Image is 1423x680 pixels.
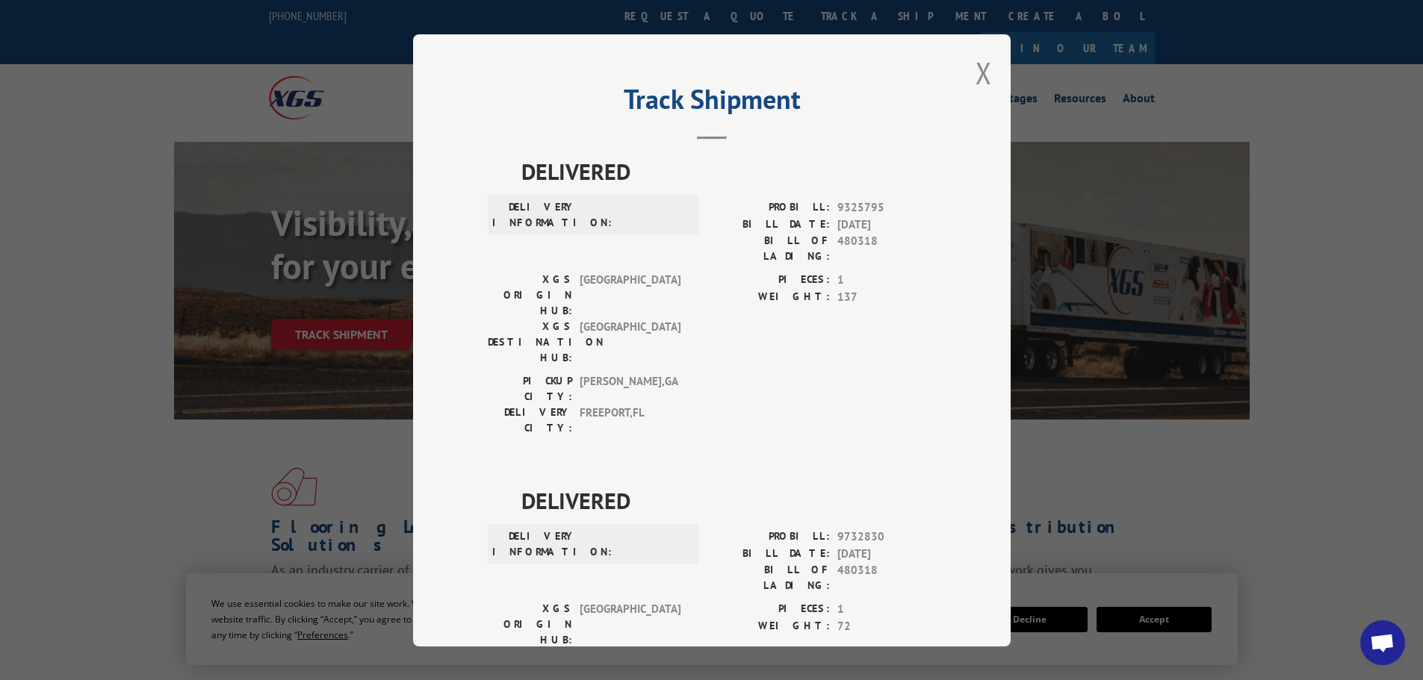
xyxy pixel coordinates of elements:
[837,216,936,233] span: [DATE]
[712,617,830,634] label: WEIGHT:
[712,601,830,618] label: PIECES:
[712,216,830,233] label: BILL DATE:
[837,199,936,216] span: 9325795
[976,53,992,93] button: Close modal
[837,562,936,593] span: 480318
[712,288,830,305] label: WEIGHT:
[488,601,572,648] label: XGS ORIGIN HUB:
[712,562,830,593] label: BILL OF LADING:
[488,405,572,436] label: DELIVERY CITY:
[1360,620,1405,665] div: Open chat
[488,272,572,319] label: XGS ORIGIN HUB:
[837,528,936,546] span: 9732830
[488,89,936,117] h2: Track Shipment
[580,601,681,648] span: [GEOGRAPHIC_DATA]
[492,199,577,231] label: DELIVERY INFORMATION:
[712,272,830,289] label: PIECES:
[837,233,936,264] span: 480318
[837,617,936,634] span: 72
[712,233,830,264] label: BILL OF LADING:
[712,545,830,562] label: BILL DATE:
[488,319,572,366] label: XGS DESTINATION HUB:
[837,545,936,562] span: [DATE]
[712,199,830,216] label: PROBILL:
[492,528,577,560] label: DELIVERY INFORMATION:
[837,288,936,305] span: 137
[521,155,936,188] span: DELIVERED
[580,405,681,436] span: FREEPORT , FL
[488,373,572,405] label: PICKUP CITY:
[580,373,681,405] span: [PERSON_NAME] , GA
[580,319,681,366] span: [GEOGRAPHIC_DATA]
[837,601,936,618] span: 1
[521,484,936,517] span: DELIVERED
[712,528,830,546] label: PROBILL:
[837,272,936,289] span: 1
[580,272,681,319] span: [GEOGRAPHIC_DATA]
